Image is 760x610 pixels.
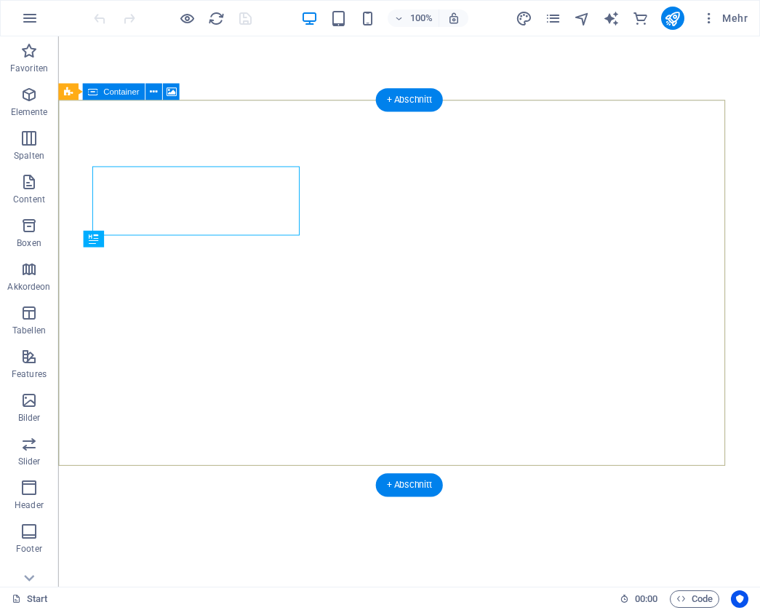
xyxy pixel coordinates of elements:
[208,10,225,27] i: Seite neu laden
[545,10,561,27] i: Seiten (Strg+Alt+S)
[574,10,591,27] i: Navigator
[632,9,649,27] button: commerce
[10,63,48,74] p: Favoriten
[603,10,620,27] i: AI Writer
[696,7,753,30] button: Mehr
[11,106,48,118] p: Elemente
[14,150,44,162] p: Spalten
[620,590,658,608] h6: Session-Zeit
[731,590,748,608] button: Usercentrics
[447,12,460,25] i: Bei Größenänderung Zoomstufe automatisch an das gewählte Gerät anpassen.
[676,590,713,608] span: Code
[635,590,657,608] span: 00 00
[375,88,443,111] div: + Abschnitt
[574,9,591,27] button: navigator
[103,87,139,95] span: Container
[409,9,433,27] h6: 100%
[516,10,532,27] i: Design (Strg+Alt+Y)
[12,590,48,608] a: Klick, um Auswahl aufzuheben. Doppelklick öffnet Seitenverwaltung
[12,368,47,380] p: Features
[661,7,684,30] button: publish
[16,543,42,555] p: Footer
[632,10,649,27] i: Commerce
[178,9,196,27] button: Klicke hier, um den Vorschau-Modus zu verlassen
[17,237,41,249] p: Boxen
[7,281,50,293] p: Akkordeon
[645,593,647,604] span: :
[18,456,41,467] p: Slider
[13,194,45,205] p: Content
[664,10,681,27] i: Veröffentlichen
[603,9,620,27] button: text_generator
[12,325,46,336] p: Tabellen
[18,412,41,424] p: Bilder
[702,11,748,25] span: Mehr
[375,474,443,497] div: + Abschnitt
[207,9,225,27] button: reload
[670,590,719,608] button: Code
[388,9,439,27] button: 100%
[516,9,533,27] button: design
[15,499,44,511] p: Header
[545,9,562,27] button: pages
